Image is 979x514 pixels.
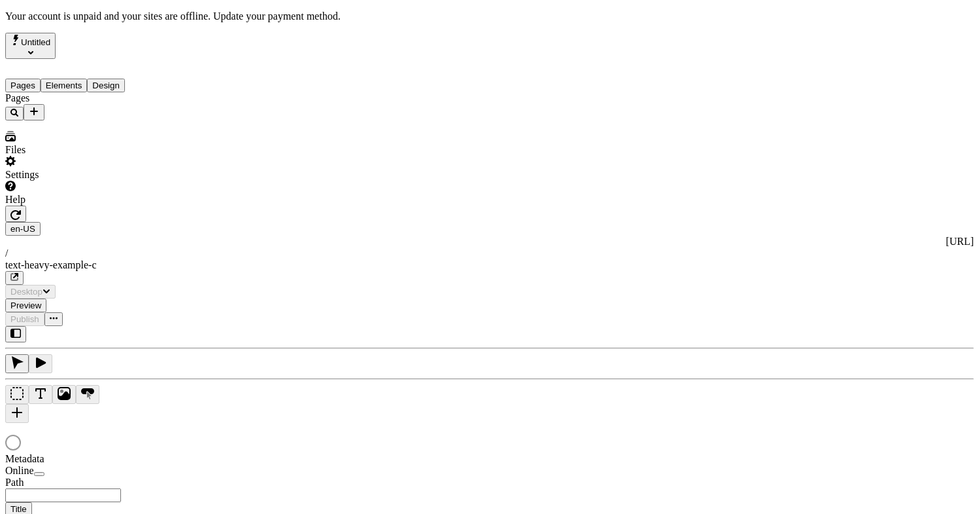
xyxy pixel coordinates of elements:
span: en-US [10,224,35,234]
div: Help [5,194,162,206]
span: Desktop [10,287,43,297]
div: Settings [5,169,162,181]
div: [URL] [5,236,974,248]
div: Metadata [5,453,162,465]
button: Add new [24,104,44,120]
button: Select site [5,33,56,59]
div: / [5,248,974,259]
button: Design [87,79,125,92]
button: Pages [5,79,41,92]
button: Button [76,385,99,404]
button: Image [52,385,76,404]
p: Your account is unpaid and your sites are offline. [5,10,974,22]
span: Untitled [21,37,50,47]
span: Preview [10,301,41,310]
button: Desktop [5,285,56,299]
button: Text [29,385,52,404]
div: Files [5,144,162,156]
button: Box [5,385,29,404]
span: Path [5,477,24,488]
span: Update your payment method. [213,10,341,22]
div: text-heavy-example-c [5,259,974,271]
button: Open locale picker [5,222,41,236]
span: Online [5,465,34,476]
div: Pages [5,92,162,104]
button: Elements [41,79,88,92]
button: Preview [5,299,46,312]
span: Publish [10,314,39,324]
button: Publish [5,312,44,326]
